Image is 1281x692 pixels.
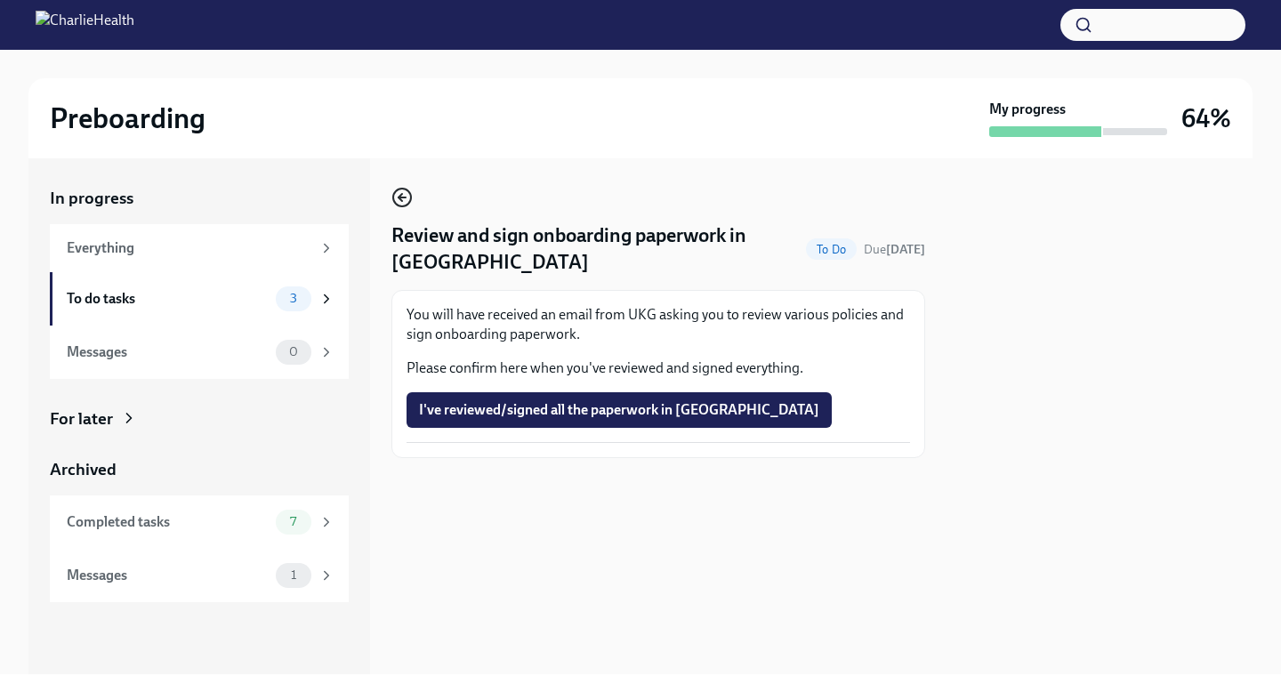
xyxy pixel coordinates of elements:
strong: [DATE] [886,242,925,257]
h4: Review and sign onboarding paperwork in [GEOGRAPHIC_DATA] [391,222,799,276]
button: I've reviewed/signed all the paperwork in [GEOGRAPHIC_DATA] [407,392,832,428]
a: In progress [50,187,349,210]
h3: 64% [1181,102,1231,134]
a: Messages0 [50,326,349,379]
a: Everything [50,224,349,272]
h2: Preboarding [50,101,205,136]
p: Please confirm here when you've reviewed and signed everything. [407,358,910,378]
div: Completed tasks [67,512,269,532]
span: Due [864,242,925,257]
div: To do tasks [67,289,269,309]
strong: My progress [989,100,1066,119]
div: For later [50,407,113,430]
p: You will have received an email from UKG asking you to review various policies and sign onboardin... [407,305,910,344]
span: 1 [280,568,307,582]
span: 3 [279,292,308,305]
a: Messages1 [50,549,349,602]
span: August 28th, 2025 08:00 [864,241,925,258]
img: CharlieHealth [36,11,134,39]
a: For later [50,407,349,430]
div: Everything [67,238,311,258]
span: I've reviewed/signed all the paperwork in [GEOGRAPHIC_DATA] [419,401,819,419]
span: 0 [278,345,309,358]
span: 7 [279,515,307,528]
div: Messages [67,566,269,585]
div: Messages [67,342,269,362]
a: Completed tasks7 [50,495,349,549]
span: To Do [806,243,857,256]
a: Archived [50,458,349,481]
a: To do tasks3 [50,272,349,326]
